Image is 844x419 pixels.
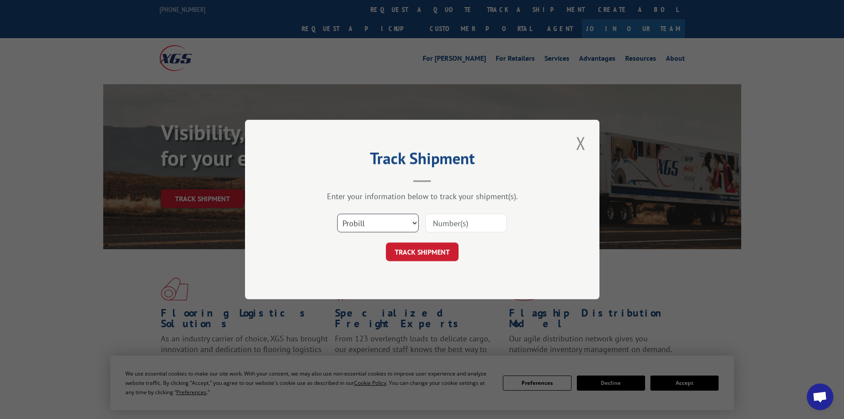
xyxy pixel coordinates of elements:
a: Open chat [807,384,833,410]
input: Number(s) [425,214,507,232]
button: TRACK SHIPMENT [386,243,459,261]
h2: Track Shipment [289,152,555,169]
button: Close modal [573,131,588,155]
div: Enter your information below to track your shipment(s). [289,191,555,201]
